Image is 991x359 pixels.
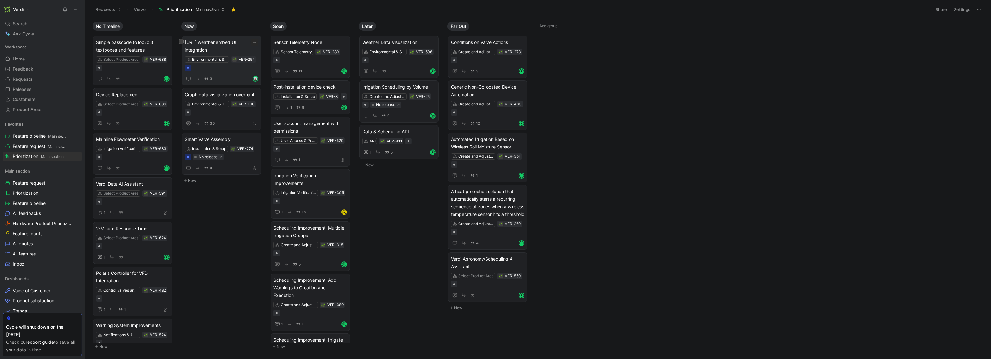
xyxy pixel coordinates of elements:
a: Customers [3,95,82,104]
div: VER-559 [505,273,521,279]
div: 🌱 [321,303,325,307]
button: 1 [282,104,293,111]
a: PrioritizationMain section [3,152,82,161]
div: VER-633 [150,146,166,152]
button: Later [359,22,376,31]
span: Product Areas [13,106,43,113]
div: DashboardsVoice of CustomerProduct satisfactionTrendsFeature viewCustomer view [3,274,82,336]
button: 🌱 [317,50,321,54]
a: Graph data visualization overhaulEnvironmental & Soil Moisture Data35 [182,88,261,130]
a: Data & Scheduling APIAPI15R [359,125,439,159]
a: Device ReplacementSelect Product AreaR [93,88,172,130]
img: 🌱 [144,147,148,151]
a: Hardware Product Prioritization [3,219,82,228]
a: Scheduling Improvement: Add Warnings to Creation and ExecutionCreate and Adjust Irrigation Schedu... [271,274,350,331]
span: Data & Scheduling API [362,128,436,135]
div: VER-273 [505,49,521,55]
div: R [519,69,524,73]
span: Main section [5,168,30,174]
span: 9 [387,114,390,118]
span: 1 [104,255,106,259]
div: 🌱 [144,57,148,62]
button: 🌱 [499,222,503,226]
span: 3 [210,77,212,81]
div: LaterNew [356,19,445,172]
button: Settings [951,5,973,14]
img: 🌱 [144,58,148,62]
a: Polaris Controller for VFD IntegrationControl Valves and Pumps11 [93,267,172,316]
img: 🌱 [410,50,414,54]
a: Feature requestMain section [3,142,82,151]
span: Verdi Data AI Assistant [96,180,170,188]
h1: Verdi [13,7,24,12]
button: New [181,177,265,185]
a: Prioritization [3,188,82,198]
div: Dashboards [3,274,82,283]
img: 🌱 [381,140,384,143]
a: 2-Minute Response TimeSelect Product Area1R [93,222,172,264]
span: 5 [390,150,393,154]
button: PrioritizationMain section [156,5,228,14]
div: VER-433 [505,101,522,107]
div: VER-594 [150,190,166,197]
span: All quotes [13,241,33,247]
img: 🌱 [321,243,325,247]
span: Prioritization [13,153,64,160]
div: R [164,77,169,81]
span: Feature pipeline [13,133,67,140]
button: 🌱 [231,147,235,151]
div: Select Product Area [458,273,494,279]
span: Verdi Agronomy/Scheduling AI Assistant [451,255,524,270]
span: Later [362,23,373,29]
span: Graph data visualization overhaul [185,91,258,98]
button: 3 [469,68,480,75]
div: Irrigation Verification [103,146,139,152]
div: Create and Adjust Irrigation Schedules [458,221,494,227]
span: Main section [48,144,71,149]
div: Select Product Area [103,56,139,63]
div: VER-315 [327,242,343,248]
a: Smart Valve AssemblyInstallation & Setup4 [182,133,261,175]
div: VER-289 [323,49,339,55]
div: VER-520 [327,137,344,144]
span: No Timeline [96,23,120,29]
div: Environmental & Soil Moisture Data [370,49,405,55]
a: Feature Inputs [3,229,82,238]
button: 1 [273,208,284,216]
button: 🌱 [320,94,324,99]
div: Main section [3,166,82,176]
div: NowNew [179,19,267,188]
span: Mainline Flowmeter Verification [96,135,170,143]
div: 🌱 [144,288,148,293]
div: VER-492 [150,287,166,293]
button: 1 [292,156,302,163]
button: 🌱 [321,191,325,195]
a: A heat protection solution that automatically starts a recurring sequence of zones when a wireles... [448,185,527,250]
span: 1 [476,174,478,178]
span: Simple passcode to lockout textboxes and features [96,39,170,54]
span: Favorites [5,121,23,127]
div: Workspace [3,42,82,52]
span: 5 [299,262,301,266]
img: 🌱 [499,274,503,278]
div: 🌱 [144,102,148,106]
div: VER-274 [237,146,253,152]
a: Feature pipelineMain section [3,131,82,141]
span: 35 [210,122,215,125]
span: Now [184,23,194,29]
span: All features [13,251,36,257]
a: Post-installation device checkInstallation & Setup19R [271,80,350,114]
span: 1 [281,210,283,214]
a: Feature pipeline [3,198,82,208]
button: No Timeline [93,22,123,31]
div: Create and Adjust Irrigation Schedules [458,49,494,55]
span: 1 [290,106,292,110]
a: Requests [3,74,82,84]
div: Select Product Area [103,235,139,241]
div: R [431,150,435,154]
span: Feedback [13,66,33,72]
span: Releases [13,86,32,92]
